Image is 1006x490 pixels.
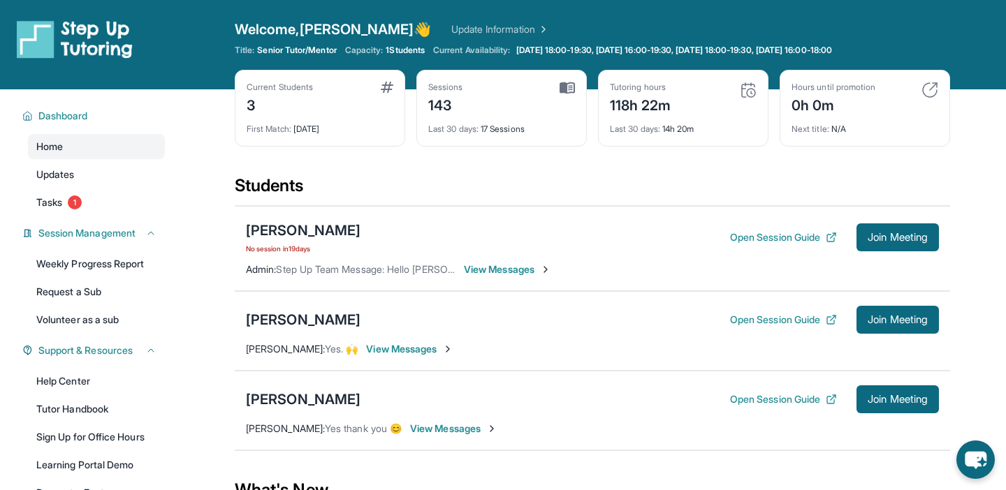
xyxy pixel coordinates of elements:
span: View Messages [464,262,551,276]
div: 14h 20m [610,115,757,135]
span: Join Meeting [868,315,928,324]
span: Join Meeting [868,395,928,403]
img: Chevron-Right [442,343,453,355]
div: 143 [428,93,463,115]
div: [DATE] [247,115,393,135]
img: logo [17,20,133,59]
img: Chevron Right [535,22,549,36]
img: card [921,82,938,98]
span: Last 30 days : [428,124,479,134]
div: Current Students [247,82,313,93]
a: Weekly Progress Report [28,251,165,276]
a: Sign Up for Office Hours [28,424,165,450]
span: View Messages [410,422,497,436]
button: Open Session Guide [730,313,837,327]
span: Admin : [246,263,276,275]
div: Tutoring hours [610,82,671,93]
img: Chevron-Right [540,264,551,275]
a: Tasks1 [28,190,165,215]
span: Senior Tutor/Mentor [257,45,336,56]
button: Open Session Guide [730,230,837,244]
button: Join Meeting [856,306,939,334]
a: [DATE] 18:00-19:30, [DATE] 16:00-19:30, [DATE] 18:00-19:30, [DATE] 16:00-18:00 [513,45,835,56]
div: 17 Sessions [428,115,575,135]
div: 3 [247,93,313,115]
a: Home [28,134,165,159]
div: [PERSON_NAME] [246,389,360,409]
div: Students [235,175,950,205]
span: First Match : [247,124,291,134]
button: Join Meeting [856,223,939,251]
span: [DATE] 18:00-19:30, [DATE] 16:00-19:30, [DATE] 18:00-19:30, [DATE] 16:00-18:00 [516,45,832,56]
span: Updates [36,168,75,181]
span: 1 [68,195,82,209]
span: Dashboard [38,109,88,123]
a: Tutor Handbook [28,396,165,422]
button: Support & Resources [33,343,156,357]
span: Yes thank you 😊 [325,422,402,434]
span: 1 Students [386,45,425,56]
span: Join Meeting [868,233,928,242]
button: Session Management [33,226,156,240]
span: Session Management [38,226,136,240]
div: [PERSON_NAME] [246,221,360,240]
span: Capacity: [345,45,384,56]
a: Learning Portal Demo [28,452,165,477]
div: N/A [792,115,938,135]
div: 0h 0m [792,93,875,115]
span: Title: [235,45,254,56]
img: card [740,82,757,98]
a: Help Center [28,369,165,394]
a: Update Information [451,22,549,36]
button: Open Session Guide [730,392,837,406]
span: [PERSON_NAME] : [246,343,325,355]
span: Welcome, [PERSON_NAME] 👋 [235,20,432,39]
span: Last 30 days : [610,124,660,134]
div: Sessions [428,82,463,93]
button: chat-button [956,440,995,479]
a: Request a Sub [28,279,165,304]
span: View Messages [366,342,453,356]
span: Next title : [792,124,829,134]
button: Dashboard [33,109,156,123]
span: Yes. 🙌 [325,343,358,355]
span: No session in 19 days [246,243,360,254]
img: card [381,82,393,93]
a: Volunteer as a sub [28,307,165,332]
span: Tasks [36,195,62,209]
img: card [560,82,575,94]
div: [PERSON_NAME] [246,310,360,329]
img: Chevron-Right [486,423,497,434]
a: Updates [28,162,165,187]
span: [PERSON_NAME] : [246,422,325,434]
button: Join Meeting [856,385,939,413]
div: Hours until promotion [792,82,875,93]
span: Current Availability: [433,45,510,56]
span: Support & Resources [38,343,133,357]
span: Home [36,140,63,154]
div: 118h 22m [610,93,671,115]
